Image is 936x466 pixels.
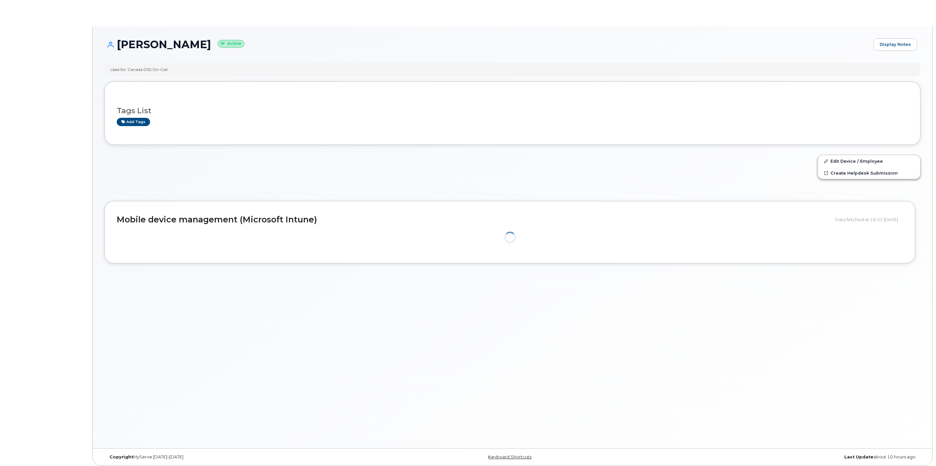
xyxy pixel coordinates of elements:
small: Active [218,40,244,48]
div: MyServe [DATE]–[DATE] [105,454,377,460]
h3: Tags List [117,107,908,115]
a: Display Notes [873,38,917,51]
div: about 10 hours ago [648,454,920,460]
strong: Copyright [109,454,133,459]
h2: Mobile device management (Microsoft Intune) [117,215,830,224]
h1: [PERSON_NAME] [105,39,870,50]
div: Used for: Canada DSS On-Call [110,67,168,72]
div: Data fetched at 16:35 [DATE] [835,213,903,226]
a: Create Helpdesk Submission [818,167,920,179]
a: Keyboard Shortcuts [488,454,531,459]
a: Edit Device / Employee [818,155,920,167]
a: Add tags [117,118,150,126]
strong: Last Update [844,454,873,459]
